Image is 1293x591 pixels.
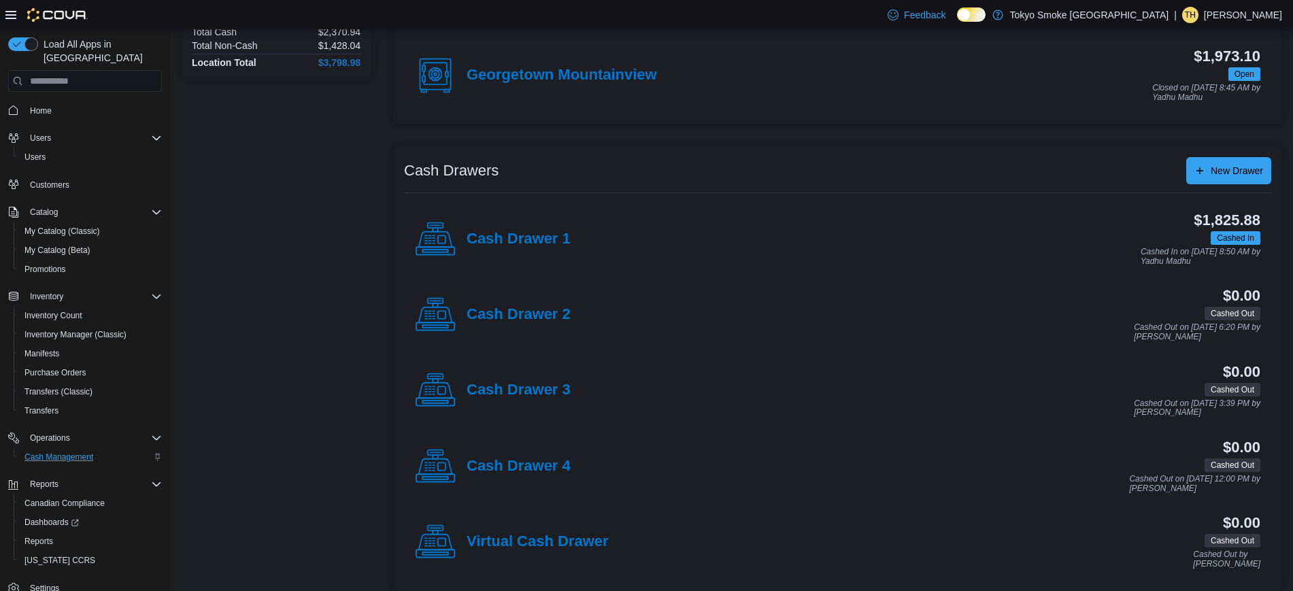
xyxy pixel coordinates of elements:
[14,363,167,382] button: Purchase Orders
[318,40,360,51] p: $1,428.04
[1205,383,1260,396] span: Cashed Out
[24,177,75,193] a: Customers
[1186,157,1271,184] button: New Drawer
[3,287,167,306] button: Inventory
[30,180,69,190] span: Customers
[14,344,167,363] button: Manifests
[1223,364,1260,380] h3: $0.00
[19,365,162,381] span: Purchase Orders
[192,27,237,37] h6: Total Cash
[24,176,162,193] span: Customers
[24,264,66,275] span: Promotions
[24,103,57,119] a: Home
[24,452,93,462] span: Cash Management
[1174,7,1177,23] p: |
[24,130,162,146] span: Users
[14,260,167,279] button: Promotions
[467,533,609,551] h4: Virtual Cash Drawer
[1223,288,1260,304] h3: $0.00
[1205,307,1260,320] span: Cashed Out
[30,291,63,302] span: Inventory
[24,288,162,305] span: Inventory
[14,494,167,513] button: Canadian Compliance
[1211,535,1254,547] span: Cashed Out
[19,307,88,324] a: Inventory Count
[1193,550,1260,569] p: Cashed Out by [PERSON_NAME]
[1129,475,1260,493] p: Cashed Out on [DATE] 12:00 PM by [PERSON_NAME]
[19,514,162,530] span: Dashboards
[19,552,101,569] a: [US_STATE] CCRS
[30,479,58,490] span: Reports
[19,495,162,511] span: Canadian Compliance
[14,241,167,260] button: My Catalog (Beta)
[19,533,162,550] span: Reports
[1204,7,1282,23] p: [PERSON_NAME]
[24,517,79,528] span: Dashboards
[318,57,360,68] h4: $3,798.98
[3,203,167,222] button: Catalog
[3,129,167,148] button: Users
[24,329,127,340] span: Inventory Manager (Classic)
[1235,68,1254,80] span: Open
[14,448,167,467] button: Cash Management
[24,430,75,446] button: Operations
[19,149,51,165] a: Users
[24,310,82,321] span: Inventory Count
[3,100,167,120] button: Home
[30,133,51,143] span: Users
[24,367,86,378] span: Purchase Orders
[19,552,162,569] span: Washington CCRS
[1211,164,1263,178] span: New Drawer
[1228,67,1260,81] span: Open
[19,345,65,362] a: Manifests
[19,449,162,465] span: Cash Management
[882,1,951,29] a: Feedback
[1205,458,1260,472] span: Cashed Out
[19,449,99,465] a: Cash Management
[24,536,53,547] span: Reports
[14,306,167,325] button: Inventory Count
[467,231,571,248] h4: Cash Drawer 1
[30,105,52,116] span: Home
[1211,231,1260,245] span: Cashed In
[467,458,571,475] h4: Cash Drawer 4
[19,261,71,277] a: Promotions
[24,476,162,492] span: Reports
[467,382,571,399] h4: Cash Drawer 3
[24,386,93,397] span: Transfers (Classic)
[1185,7,1196,23] span: TH
[19,345,162,362] span: Manifests
[14,222,167,241] button: My Catalog (Classic)
[19,403,64,419] a: Transfers
[24,405,58,416] span: Transfers
[24,101,162,118] span: Home
[19,403,162,419] span: Transfers
[24,476,64,492] button: Reports
[14,382,167,401] button: Transfers (Classic)
[1217,232,1254,244] span: Cashed In
[1010,7,1169,23] p: Tokyo Smoke [GEOGRAPHIC_DATA]
[24,498,105,509] span: Canadian Compliance
[3,175,167,195] button: Customers
[1211,459,1254,471] span: Cashed Out
[24,288,69,305] button: Inventory
[467,306,571,324] h4: Cash Drawer 2
[1223,439,1260,456] h3: $0.00
[1211,384,1254,396] span: Cashed Out
[24,152,46,163] span: Users
[14,513,167,532] a: Dashboards
[24,130,56,146] button: Users
[14,401,167,420] button: Transfers
[19,242,162,258] span: My Catalog (Beta)
[19,223,162,239] span: My Catalog (Classic)
[24,430,162,446] span: Operations
[192,57,256,68] h4: Location Total
[14,532,167,551] button: Reports
[1152,84,1260,102] p: Closed on [DATE] 8:45 AM by Yadhu Madhu
[19,495,110,511] a: Canadian Compliance
[3,475,167,494] button: Reports
[467,67,657,84] h4: Georgetown Mountainview
[19,365,92,381] a: Purchase Orders
[24,226,100,237] span: My Catalog (Classic)
[404,163,499,179] h3: Cash Drawers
